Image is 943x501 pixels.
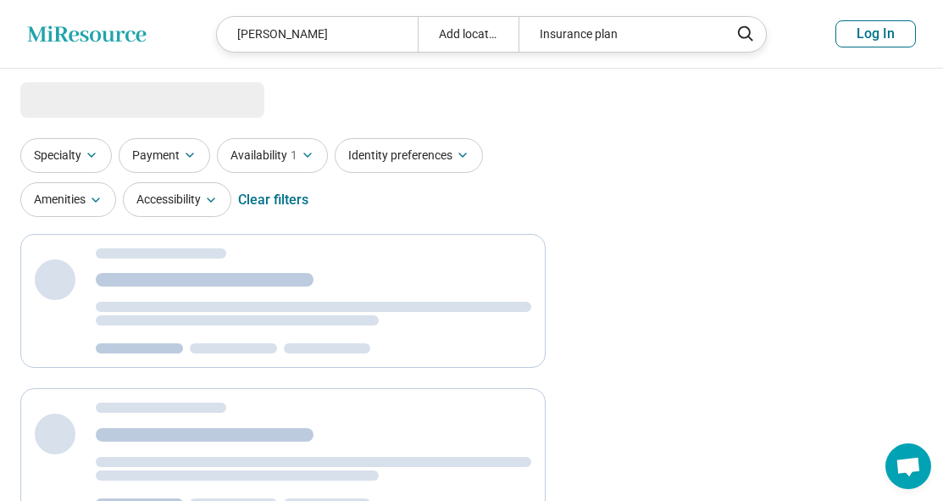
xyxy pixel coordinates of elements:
[20,138,112,173] button: Specialty
[418,17,519,52] div: Add location
[20,82,163,116] span: Loading...
[335,138,483,173] button: Identity preferences
[885,443,931,489] div: Open chat
[217,17,418,52] div: [PERSON_NAME]
[291,147,297,164] span: 1
[119,138,210,173] button: Payment
[217,138,328,173] button: Availability1
[20,182,116,217] button: Amenities
[238,180,308,220] div: Clear filters
[519,17,719,52] div: Insurance plan
[123,182,231,217] button: Accessibility
[835,20,916,47] button: Log In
